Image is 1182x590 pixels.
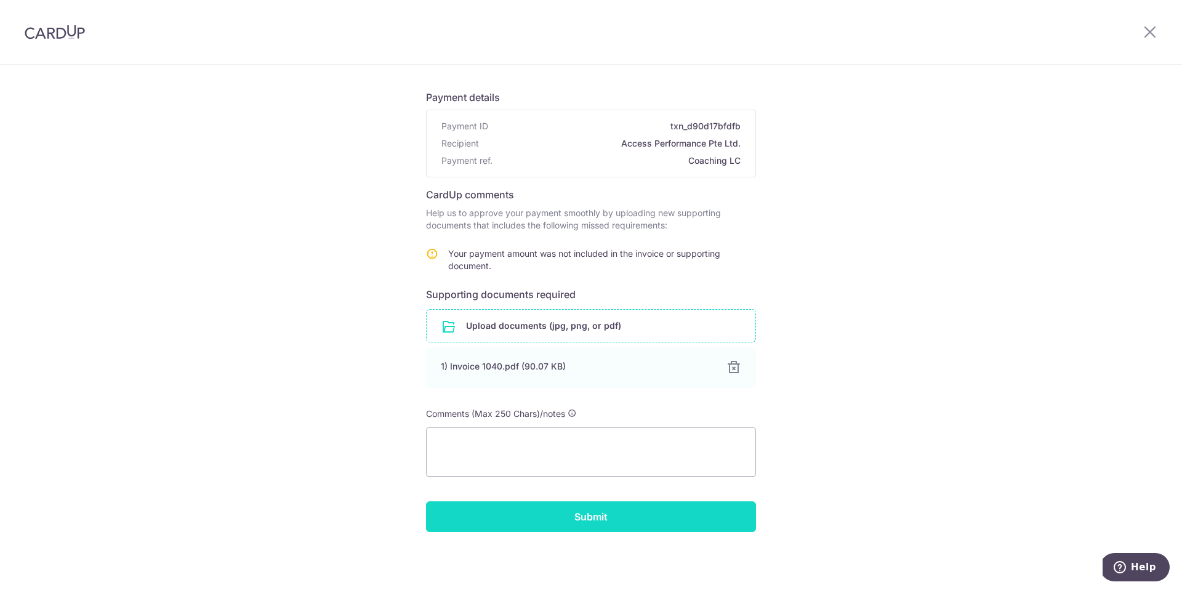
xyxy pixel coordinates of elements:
[426,287,756,302] h6: Supporting documents required
[448,248,720,271] span: Your payment amount was not included in the invoice or supporting document.
[493,120,741,132] span: txn_d90d17bfdfb
[426,207,756,232] p: Help us to approve your payment smoothly by uploading new supporting documents that includes the ...
[426,501,756,532] input: Submit
[441,360,712,373] div: 1) Invoice 1040.pdf (90.07 KB)
[484,137,741,150] span: Access Performance Pte Ltd.
[441,120,488,132] span: Payment ID
[426,408,565,419] span: Comments (Max 250 Chars)/notes
[25,25,85,39] img: CardUp
[1103,553,1170,584] iframe: Opens a widget where you can find more information
[441,155,492,167] span: Payment ref.
[497,155,741,167] span: Coaching LC
[426,309,756,342] div: Upload documents (jpg, png, or pdf)
[426,90,756,105] h6: Payment details
[426,187,756,202] h6: CardUp comments
[441,137,479,150] span: Recipient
